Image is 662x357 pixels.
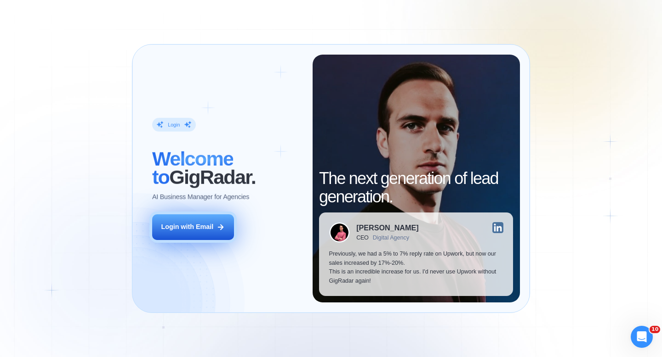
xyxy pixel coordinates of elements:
[631,326,653,348] iframe: Intercom live chat
[373,234,409,241] div: Digital Agency
[152,193,249,202] p: AI Business Manager for Agencies
[650,326,660,333] span: 10
[152,147,233,188] span: Welcome to
[152,150,302,186] h2: ‍ GigRadar.
[168,122,180,128] div: Login
[356,234,369,241] div: CEO
[161,223,213,232] div: Login with Email
[356,224,418,231] div: [PERSON_NAME]
[329,250,503,286] p: Previously, we had a 5% to 7% reply rate on Upwork, but now our sales increased by 17%-20%. This ...
[152,214,234,240] button: Login with Email
[319,169,513,206] h2: The next generation of lead generation.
